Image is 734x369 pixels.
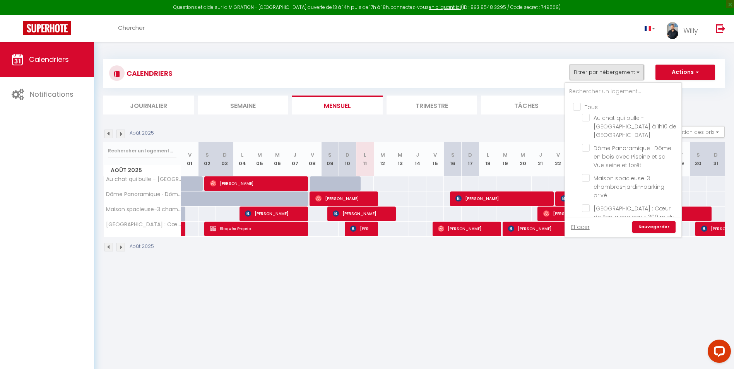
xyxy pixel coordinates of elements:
[125,65,173,82] h3: CALENDRIERS
[210,176,303,191] span: [PERSON_NAME]
[707,142,725,176] th: 31
[565,85,681,99] input: Rechercher un logement...
[594,144,671,169] span: Dôme Panoramique · Dôme en bois avec Piscine et sa Vue seine et forêt
[216,142,233,176] th: 03
[275,151,280,159] abbr: M
[508,221,583,236] span: [PERSON_NAME]
[462,142,479,176] th: 17
[257,151,262,159] abbr: M
[356,142,374,176] th: 11
[481,96,571,114] li: Tâches
[468,151,472,159] abbr: D
[391,142,409,176] th: 13
[198,142,216,176] th: 02
[374,142,391,176] th: 12
[701,337,734,369] iframe: LiveChat chat widget
[514,142,532,176] th: 20
[409,142,426,176] th: 14
[105,176,182,182] span: Au chat qui bulle - [GEOGRAPHIC_DATA] à 1h10 de [GEOGRAPHIC_DATA]
[716,24,725,33] img: logout
[105,191,182,197] span: Dôme Panoramique · Dôme en bois avec Piscine et sa Vue seine et forêt
[429,4,461,10] a: en cliquant ici
[105,222,182,227] span: [GEOGRAPHIC_DATA] : Cœur de Fontainebleau - 300 m du château
[130,130,154,137] p: Août 2025
[487,151,489,159] abbr: L
[667,22,678,39] img: ...
[570,65,644,80] button: Filtrer par hébergement
[561,191,619,206] span: [PERSON_NAME]
[321,142,339,176] th: 09
[455,191,548,206] span: [PERSON_NAME]
[503,151,508,159] abbr: M
[565,82,682,237] div: Filtrer par hébergement
[520,151,525,159] abbr: M
[539,151,542,159] abbr: J
[632,221,676,233] a: Sauvegarder
[304,142,321,176] th: 08
[292,96,383,114] li: Mensuel
[339,142,356,176] th: 10
[269,142,286,176] th: 06
[181,142,198,176] th: 01
[130,243,154,250] p: Août 2025
[594,174,664,199] span: Maison spacieuse-3 chambres-jardin-parking privé
[479,142,496,176] th: 18
[655,65,715,80] button: Actions
[328,151,332,159] abbr: S
[286,142,303,176] th: 07
[105,207,182,212] span: Maison spacieuse-3 chambres-jardin-parking privé
[496,142,514,176] th: 19
[543,206,601,221] span: [PERSON_NAME]
[696,151,700,159] abbr: S
[333,206,391,221] span: [PERSON_NAME]
[241,151,243,159] abbr: L
[311,151,314,159] abbr: V
[23,21,71,35] img: Super Booking
[350,221,373,236] span: [PERSON_NAME]
[398,151,402,159] abbr: M
[315,191,373,206] span: [PERSON_NAME]
[667,126,725,138] button: Gestion des prix
[444,142,461,176] th: 16
[364,151,366,159] abbr: L
[451,151,455,159] abbr: S
[251,142,269,176] th: 05
[30,89,74,99] span: Notifications
[245,206,303,221] span: [PERSON_NAME]
[549,142,566,176] th: 22
[233,142,251,176] th: 04
[223,151,227,159] abbr: D
[683,26,698,35] span: Willy
[387,96,477,114] li: Trimestre
[210,221,303,236] span: Bloquée Proprio
[426,142,444,176] th: 15
[380,151,385,159] abbr: M
[103,96,194,114] li: Journalier
[293,151,296,159] abbr: J
[118,24,145,32] span: Chercher
[556,151,560,159] abbr: V
[416,151,419,159] abbr: J
[346,151,349,159] abbr: D
[198,96,288,114] li: Semaine
[29,55,69,64] span: Calendriers
[571,223,590,231] a: Effacer
[108,144,176,158] input: Rechercher un logement...
[188,151,192,159] abbr: V
[112,15,151,42] a: Chercher
[690,142,707,176] th: 30
[205,151,209,159] abbr: S
[532,142,549,176] th: 21
[661,15,708,42] a: ... Willy
[438,221,496,236] span: [PERSON_NAME]
[714,151,718,159] abbr: D
[433,151,437,159] abbr: V
[104,165,181,176] span: Août 2025
[594,114,676,139] span: Au chat qui bulle - [GEOGRAPHIC_DATA] à 1h10 de [GEOGRAPHIC_DATA]
[679,151,683,159] abbr: V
